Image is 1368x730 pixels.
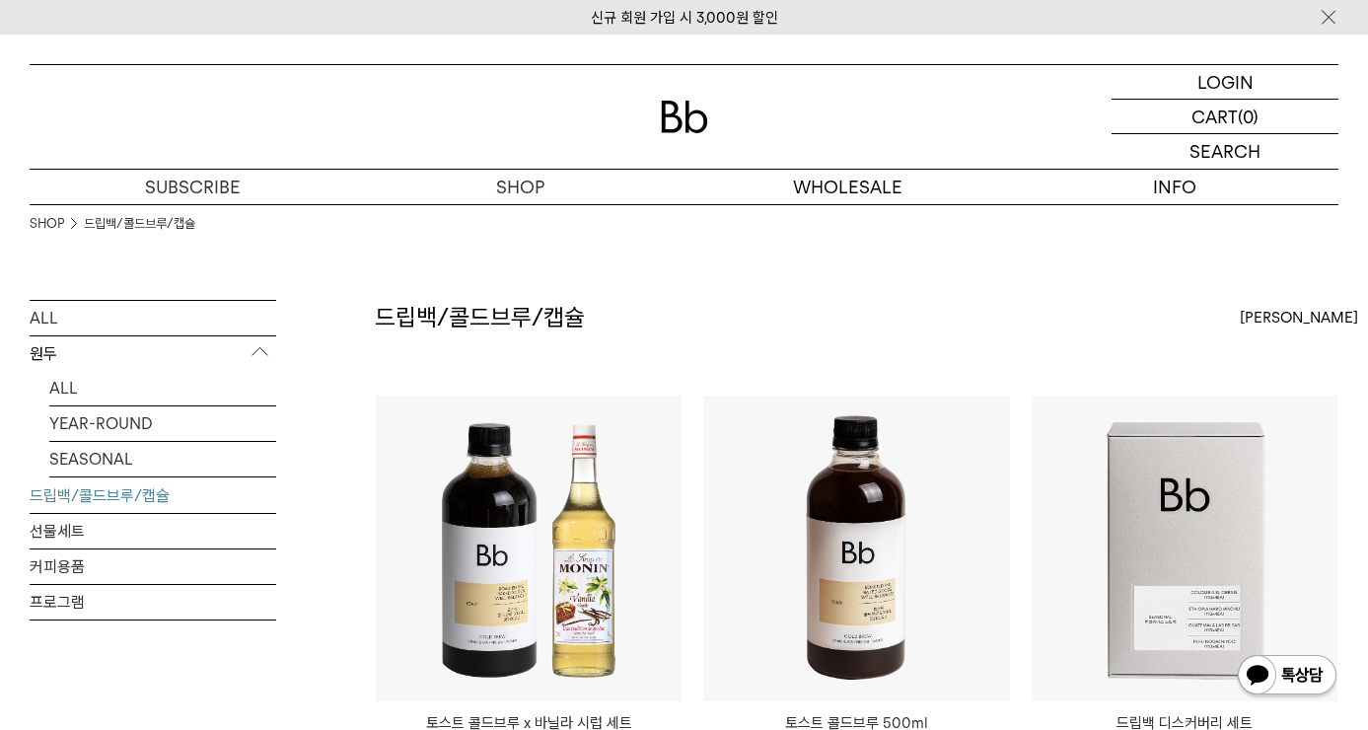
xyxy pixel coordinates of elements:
p: WHOLESALE [684,170,1012,204]
a: ALL [49,371,276,405]
a: ALL [30,301,276,335]
a: SHOP [357,170,684,204]
a: YEAR-ROUND [49,406,276,441]
a: 드립백/콜드브루/캡슐 [84,214,195,234]
p: (0) [1238,100,1259,133]
a: SHOP [30,214,64,234]
span: [PERSON_NAME] [1240,306,1358,329]
a: LOGIN [1112,65,1338,100]
p: SEARCH [1189,134,1260,169]
img: 로고 [661,101,708,133]
a: SUBSCRIBE [30,170,357,204]
p: 원두 [30,336,276,372]
img: 토스트 콜드브루 500ml [703,396,1009,701]
a: 드립백/콜드브루/캡슐 [30,478,276,513]
img: 토스트 콜드브루 x 바닐라 시럽 세트 [376,396,682,701]
a: 커피용품 [30,549,276,584]
p: LOGIN [1197,65,1254,99]
a: 선물세트 [30,514,276,548]
a: SEASONAL [49,442,276,476]
p: CART [1191,100,1238,133]
a: 프로그램 [30,585,276,620]
img: 드립백 디스커버리 세트 [1032,396,1337,701]
p: INFO [1011,170,1338,204]
a: CART (0) [1112,100,1338,134]
h2: 드립백/콜드브루/캡슐 [375,301,585,334]
img: 카카오톡 채널 1:1 채팅 버튼 [1236,653,1338,700]
a: 신규 회원 가입 시 3,000원 할인 [591,9,778,27]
